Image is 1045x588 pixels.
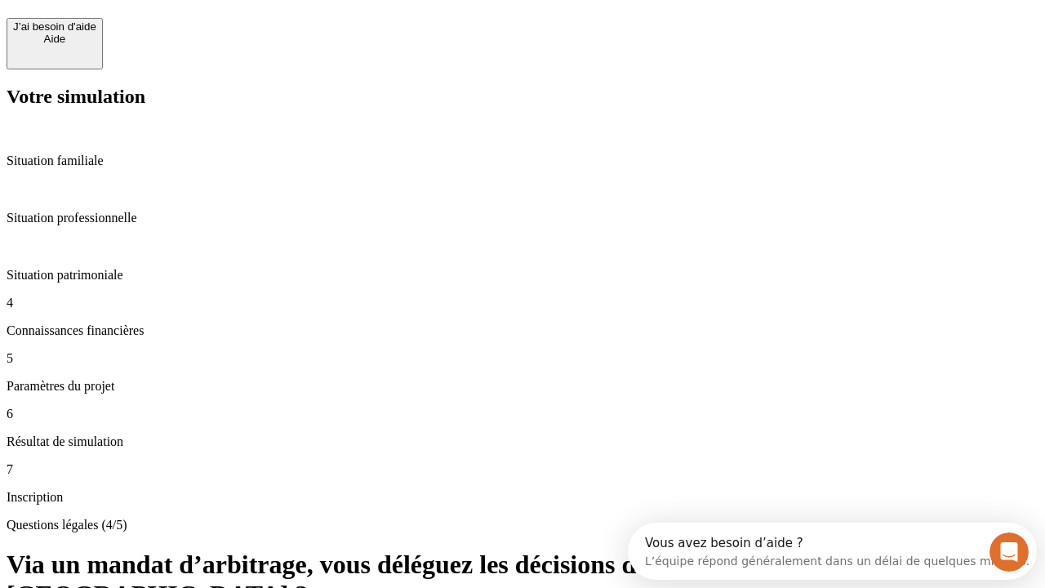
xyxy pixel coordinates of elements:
p: Paramètres du projet [7,379,1038,394]
iframe: Intercom live chat [989,532,1029,572]
div: L’équipe répond généralement dans un délai de quelques minutes. [17,27,402,44]
p: 4 [7,296,1038,310]
p: 5 [7,351,1038,366]
p: Situation familiale [7,154,1038,168]
p: Inscription [7,490,1038,505]
p: 6 [7,407,1038,421]
p: Situation patrimoniale [7,268,1038,283]
p: Résultat de simulation [7,434,1038,449]
p: Situation professionnelle [7,211,1038,225]
h2: Votre simulation [7,86,1038,108]
div: Ouvrir le Messenger Intercom [7,7,450,51]
div: Aide [13,33,96,45]
p: Questions légales (4/5) [7,518,1038,532]
p: 7 [7,462,1038,477]
div: J’ai besoin d'aide [13,20,96,33]
div: Vous avez besoin d’aide ? [17,14,402,27]
iframe: Intercom live chat discovery launcher [628,523,1037,580]
button: J’ai besoin d'aideAide [7,18,103,69]
p: Connaissances financières [7,323,1038,338]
